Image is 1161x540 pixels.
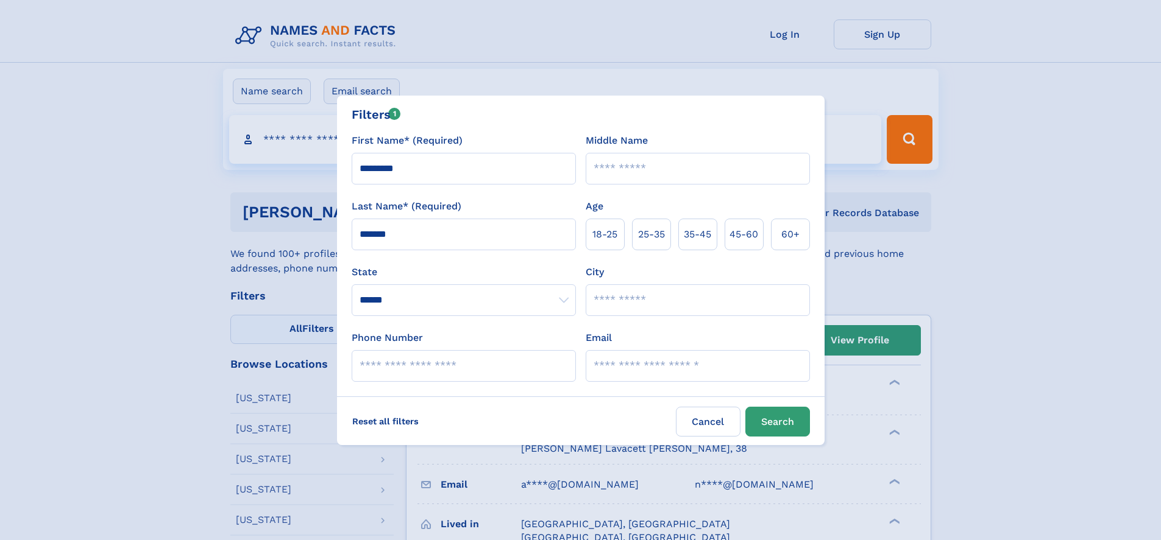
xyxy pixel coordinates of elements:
label: Last Name* (Required) [352,199,461,214]
label: Cancel [676,407,740,437]
span: 60+ [781,227,800,242]
span: 25‑35 [638,227,665,242]
span: 45‑60 [730,227,758,242]
label: Reset all filters [344,407,427,436]
label: Middle Name [586,133,648,148]
span: 18‑25 [592,227,617,242]
label: City [586,265,604,279]
label: First Name* (Required) [352,133,463,148]
label: Phone Number [352,331,423,345]
span: 35‑45 [684,227,711,242]
div: Filters [352,105,401,124]
label: State [352,265,576,279]
label: Age [586,199,603,214]
button: Search [745,407,810,437]
label: Email [586,331,612,345]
